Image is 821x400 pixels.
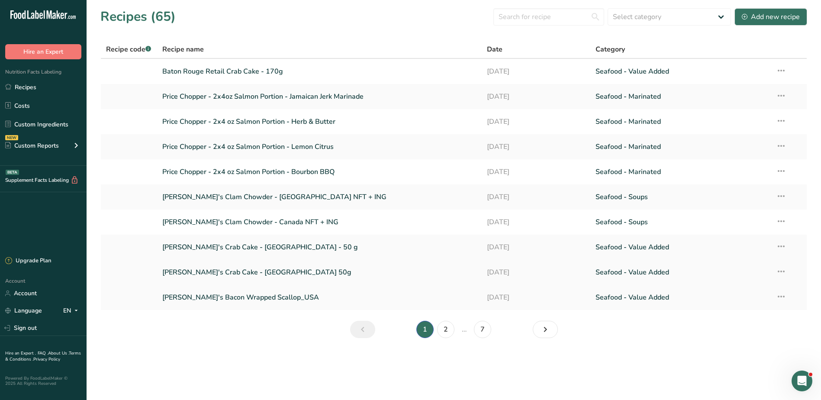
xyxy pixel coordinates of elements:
div: BETA [6,170,19,175]
a: Page 2. [437,321,454,338]
a: [DATE] [487,62,585,81]
a: [PERSON_NAME]'s Clam Chowder - Canada NFT + ING [162,213,477,231]
a: Previous page [350,321,375,338]
a: Seafood - Marinated [596,163,766,181]
a: [DATE] [487,113,585,131]
a: Seafood - Value Added [596,238,766,256]
span: Recipe name [162,44,204,55]
a: Seafood - Marinated [596,87,766,106]
a: Seafood - Marinated [596,138,766,156]
a: Price Chopper - 2x4oz Salmon Portion - Jamaican Jerk Marinade [162,87,477,106]
a: [PERSON_NAME]'s Clam Chowder - [GEOGRAPHIC_DATA] NFT + ING [162,188,477,206]
a: Baton Rouge Retail Crab Cake - 170g [162,62,477,81]
a: [DATE] [487,163,585,181]
span: Category [596,44,625,55]
a: [DATE] [487,263,585,281]
a: [DATE] [487,288,585,306]
div: EN [63,306,81,316]
a: Hire an Expert . [5,350,36,356]
a: [DATE] [487,87,585,106]
a: Privacy Policy [33,356,60,362]
a: About Us . [48,350,69,356]
input: Search for recipe [493,8,604,26]
span: Recipe code [106,45,151,54]
a: [PERSON_NAME]'s Crab Cake - [GEOGRAPHIC_DATA] - 50 g [162,238,477,256]
a: Price Chopper - 2x4 oz Salmon Portion - Lemon Citrus [162,138,477,156]
a: Seafood - Soups [596,213,766,231]
a: [DATE] [487,138,585,156]
div: Powered By FoodLabelMaker © 2025 All Rights Reserved [5,376,81,386]
a: [DATE] [487,188,585,206]
a: Seafood - Marinated [596,113,766,131]
h1: Recipes (65) [100,7,176,26]
div: NEW [5,135,18,140]
a: [PERSON_NAME]'s Bacon Wrapped Scallop_USA [162,288,477,306]
a: Next page [533,321,558,338]
a: Seafood - Soups [596,188,766,206]
a: Price Chopper - 2x4 oz Salmon Portion - Herb & Butter [162,113,477,131]
div: Add new recipe [742,12,800,22]
a: Seafood - Value Added [596,288,766,306]
a: Price Chopper - 2x4 oz Salmon Portion - Bourbon BBQ [162,163,477,181]
button: Add new recipe [734,8,807,26]
a: Seafood - Value Added [596,263,766,281]
a: [DATE] [487,213,585,231]
div: Custom Reports [5,141,59,150]
button: Hire an Expert [5,44,81,59]
a: Terms & Conditions . [5,350,81,362]
a: [DATE] [487,238,585,256]
a: [PERSON_NAME]'s Crab Cake - [GEOGRAPHIC_DATA] 50g [162,263,477,281]
div: Upgrade Plan [5,257,51,265]
a: Language [5,303,42,318]
a: Seafood - Value Added [596,62,766,81]
iframe: Intercom live chat [792,371,812,391]
a: Page 7. [474,321,491,338]
a: FAQ . [38,350,48,356]
span: Date [487,44,502,55]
